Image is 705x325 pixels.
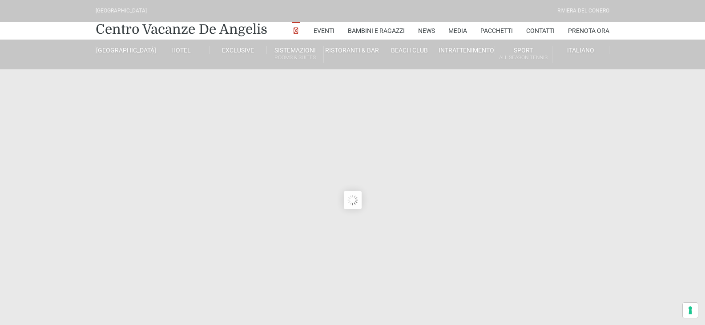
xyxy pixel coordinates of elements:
div: Riviera Del Conero [557,7,609,15]
small: Rooms & Suites [267,53,323,62]
a: Centro Vacanze De Angelis [96,20,267,38]
a: SportAll Season Tennis [495,46,552,63]
a: Contatti [526,22,555,40]
a: [GEOGRAPHIC_DATA] [96,46,153,54]
small: All Season Tennis [495,53,552,62]
a: Beach Club [381,46,438,54]
a: Eventi [314,22,334,40]
a: Italiano [552,46,609,54]
a: Exclusive [210,46,267,54]
div: [GEOGRAPHIC_DATA] [96,7,147,15]
a: Prenota Ora [568,22,609,40]
a: Ristoranti & Bar [324,46,381,54]
button: Le tue preferenze relative al consenso per le tecnologie di tracciamento [683,303,698,318]
a: Hotel [153,46,209,54]
a: Intrattenimento [438,46,495,54]
a: Media [448,22,467,40]
a: Bambini e Ragazzi [348,22,405,40]
a: Pacchetti [480,22,513,40]
span: Italiano [567,47,594,54]
a: News [418,22,435,40]
a: SistemazioniRooms & Suites [267,46,324,63]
